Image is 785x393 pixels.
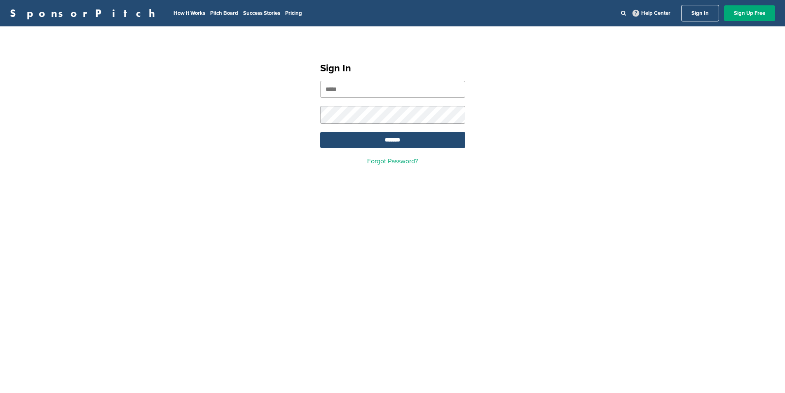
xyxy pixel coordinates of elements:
a: Sign In [681,5,719,21]
h1: Sign In [320,61,465,76]
a: Help Center [631,8,672,18]
a: Pitch Board [210,10,238,16]
a: SponsorPitch [10,8,160,19]
a: How It Works [173,10,205,16]
a: Success Stories [243,10,280,16]
a: Pricing [285,10,302,16]
a: Forgot Password? [367,157,418,165]
a: Sign Up Free [724,5,775,21]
